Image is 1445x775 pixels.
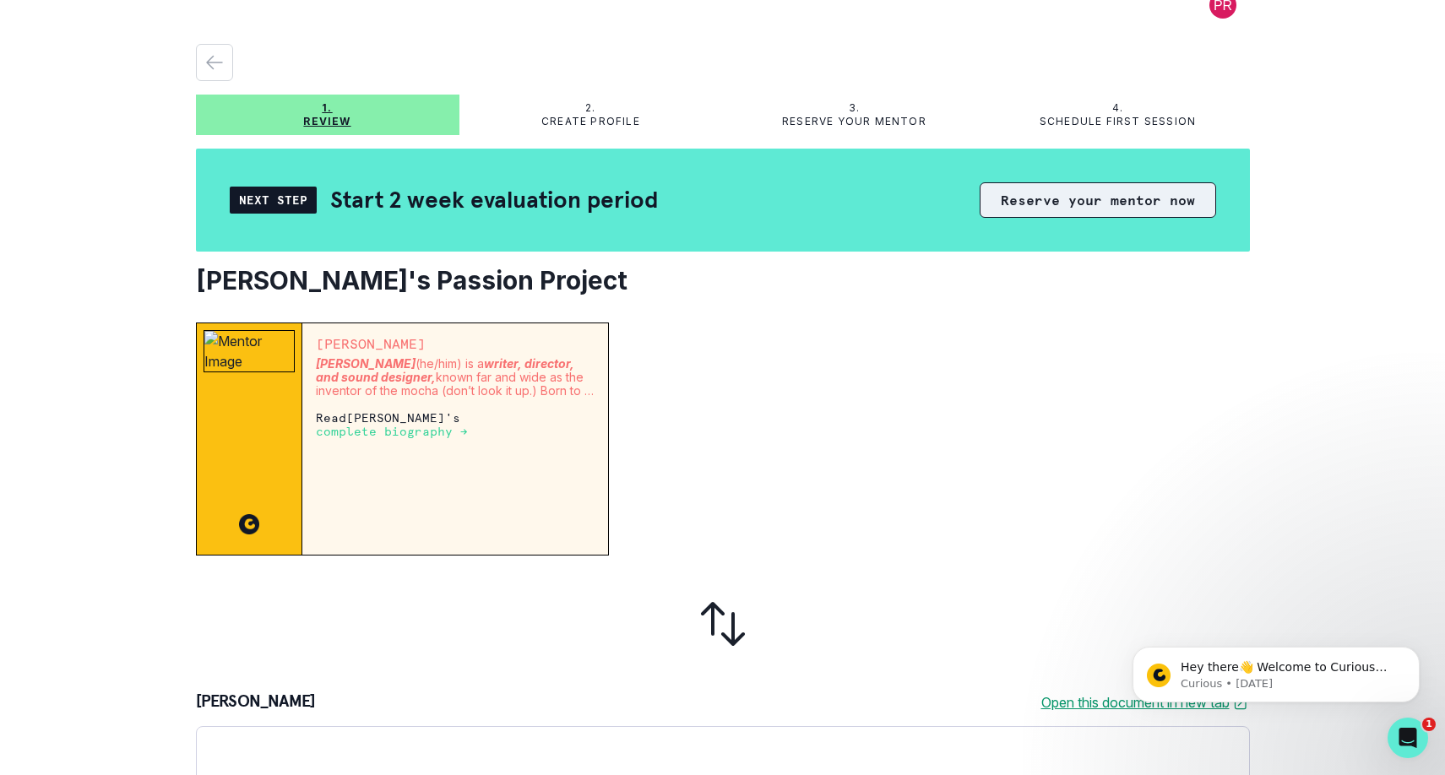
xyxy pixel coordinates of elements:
[316,337,595,350] p: [PERSON_NAME]
[585,101,595,115] p: 2.
[316,356,574,384] em: writer, director, and sound designer,
[782,115,926,128] p: Reserve your mentor
[1388,718,1428,758] iframe: Intercom live chat
[196,692,316,713] p: [PERSON_NAME]
[316,411,595,438] p: Read [PERSON_NAME] 's
[1041,692,1250,713] a: Open this document in new tab
[322,101,332,115] p: 1.
[849,101,860,115] p: 3.
[1422,718,1436,731] span: 1
[316,356,416,371] em: [PERSON_NAME]
[316,425,468,438] p: complete biography →
[1107,611,1445,729] iframe: Intercom notifications message
[230,187,317,214] div: Next Step
[1112,101,1123,115] p: 4.
[1040,115,1196,128] p: Schedule first session
[204,330,295,372] img: Mentor Image
[316,424,468,438] a: complete biography →
[330,185,658,214] h2: Start 2 week evaluation period
[196,265,1250,295] h2: [PERSON_NAME]'s Passion Project
[316,357,595,398] p: (he/him) is a known far and wide as the inventor of the mocha (don’t look it up.) Born to a [DEMO...
[239,514,259,534] img: CC image
[541,115,640,128] p: Create profile
[303,115,350,128] p: Review
[980,182,1216,218] button: Reserve your mentor now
